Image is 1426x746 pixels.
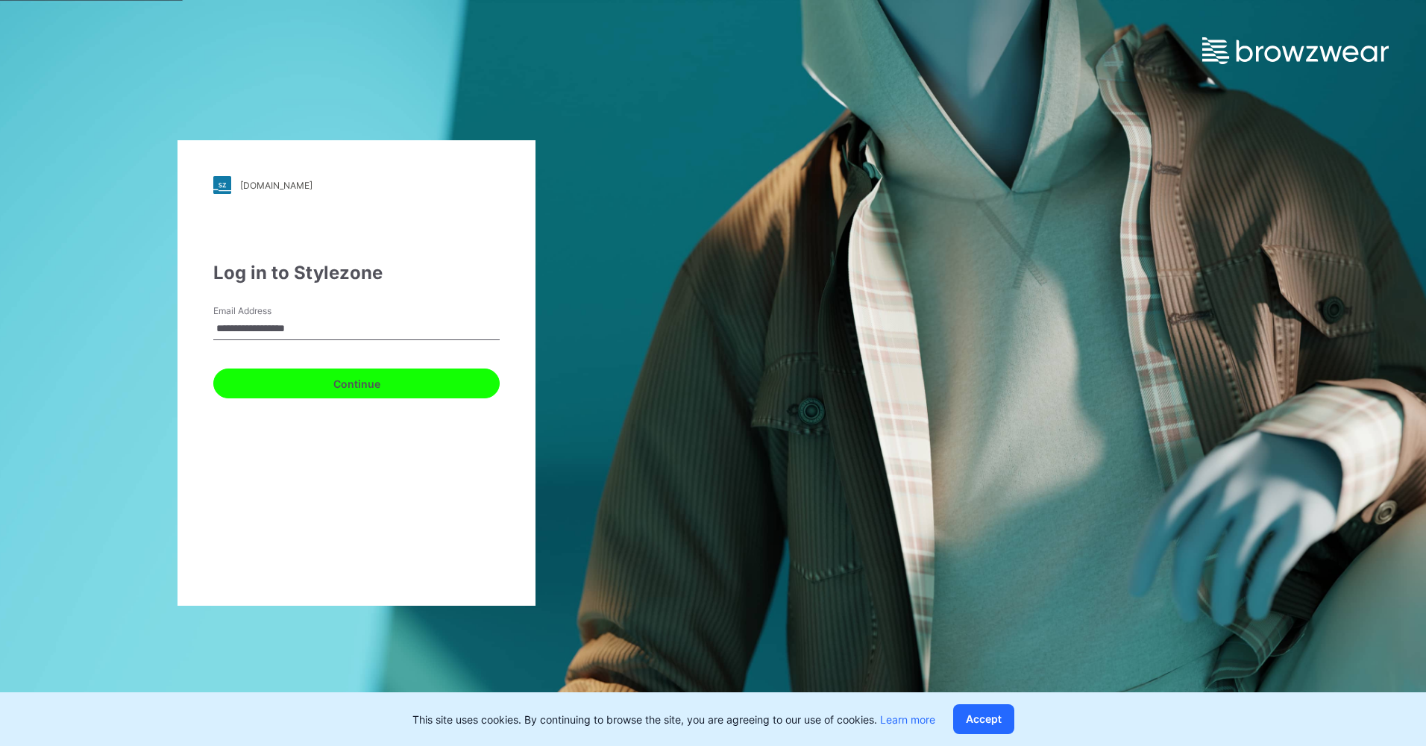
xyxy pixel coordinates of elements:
[213,369,500,398] button: Continue
[213,260,500,286] div: Log in to Stylezone
[880,713,935,726] a: Learn more
[240,180,312,191] div: [DOMAIN_NAME]
[213,304,318,318] label: Email Address
[412,712,935,727] p: This site uses cookies. By continuing to browse the site, you are agreeing to our use of cookies.
[213,176,500,194] a: [DOMAIN_NAME]
[953,704,1014,734] button: Accept
[213,176,231,194] img: stylezone-logo.562084cfcfab977791bfbf7441f1a819.svg
[1202,37,1389,64] img: browzwear-logo.e42bd6dac1945053ebaf764b6aa21510.svg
